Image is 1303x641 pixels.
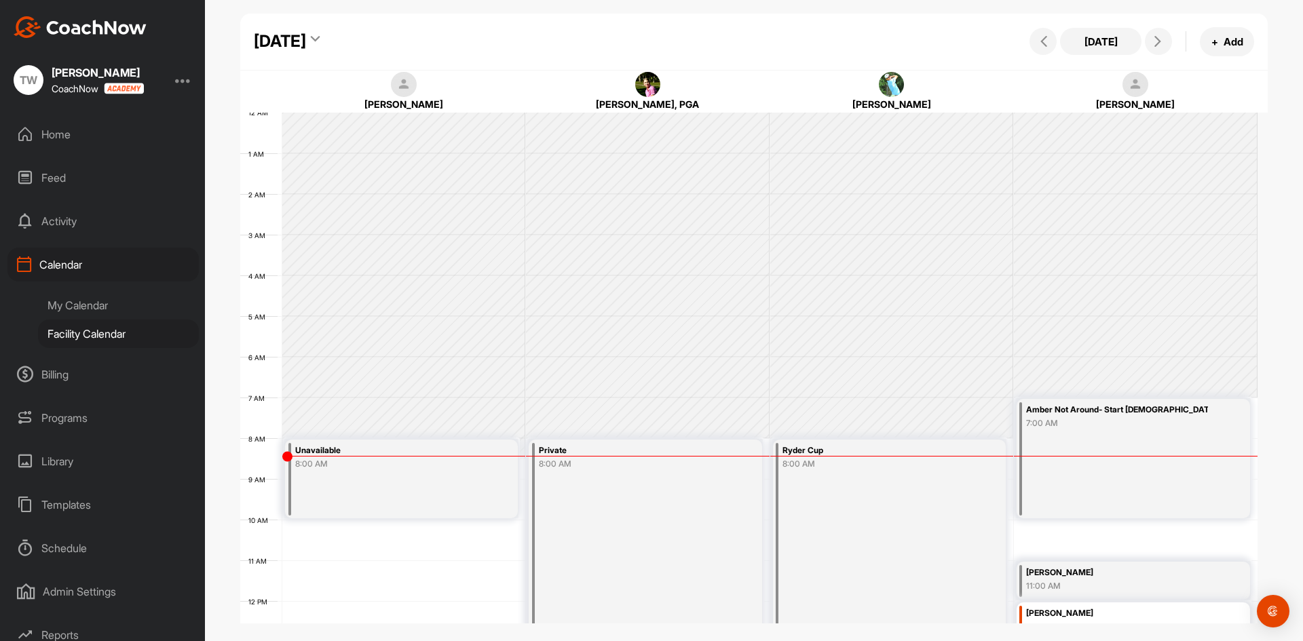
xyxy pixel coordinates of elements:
div: My Calendar [38,291,199,319]
div: [PERSON_NAME], PGA [546,97,749,111]
div: 1 AM [240,150,278,158]
div: 6 AM [240,353,279,362]
button: [DATE] [1060,28,1141,55]
img: square_095835cd76ac6bd3b20469ba0b26027f.jpg [635,72,661,98]
div: Feed [7,161,199,195]
div: Schedule [7,531,199,565]
div: 12 PM [240,598,281,606]
div: Admin Settings [7,575,199,608]
div: [PERSON_NAME] [790,97,993,111]
div: [DATE] [254,29,306,54]
div: 5 AM [240,313,279,321]
div: Private [539,443,720,459]
div: 4 AM [240,272,279,280]
div: Billing [7,357,199,391]
img: CoachNow [14,16,147,38]
div: TW [14,65,43,95]
div: [PERSON_NAME] [1034,97,1237,111]
div: 11:00 AM [1026,580,1208,592]
div: 9 AM [240,475,279,484]
div: Facility Calendar [38,319,199,348]
img: square_default-ef6cabf814de5a2bf16c804365e32c732080f9872bdf737d349900a9daf73cf9.png [391,72,417,98]
div: 8:00 AM [295,458,476,470]
span: + [1211,35,1218,49]
div: Templates [7,488,199,522]
div: 3 AM [240,231,279,239]
button: +Add [1200,27,1254,56]
div: [PERSON_NAME] [1026,565,1208,581]
div: Ryder Cup [782,443,964,459]
div: Amber Not Around- Start [DEMOGRAPHIC_DATA] [1026,402,1208,418]
div: Home [7,117,199,151]
div: Library [7,444,199,478]
div: Activity [7,204,199,238]
img: square_1707734b9169688d3d4311bb3a41c2ac.jpg [879,72,905,98]
div: 12 AM [240,109,282,117]
img: CoachNow acadmey [104,83,144,94]
div: 10 AM [240,516,282,524]
div: 7 AM [240,394,278,402]
div: 8 AM [240,435,279,443]
div: Programs [7,401,199,435]
div: CoachNow [52,83,144,94]
div: [PERSON_NAME] [1026,606,1247,621]
div: 12:00 PM [1026,621,1061,633]
div: Calendar [7,248,199,281]
div: Open Intercom Messenger [1257,595,1289,627]
div: 8:00 AM [782,458,964,470]
div: [PERSON_NAME] [303,97,506,111]
div: Unavailable [295,443,476,459]
img: square_default-ef6cabf814de5a2bf16c804365e32c732080f9872bdf737d349900a9daf73cf9.png [1122,72,1148,98]
div: 8:00 AM [539,458,720,470]
div: 2 AM [240,191,279,199]
div: 11 AM [240,557,280,565]
div: 7:00 AM [1026,417,1208,429]
div: [PERSON_NAME] [52,67,144,78]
